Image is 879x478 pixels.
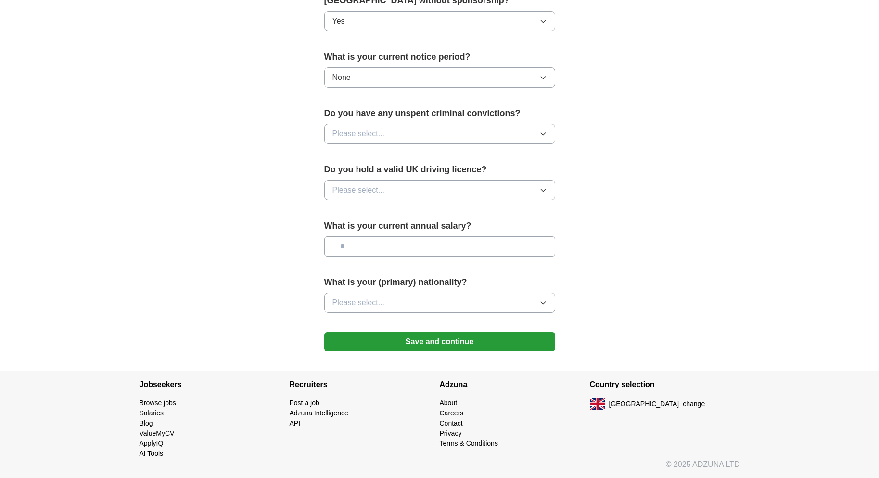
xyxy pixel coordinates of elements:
span: Yes [332,15,345,27]
div: © 2025 ADZUNA LTD [132,459,748,478]
a: About [440,399,458,407]
button: Please select... [324,180,555,200]
a: Contact [440,419,463,427]
a: Browse jobs [140,399,176,407]
a: ApplyIQ [140,439,164,447]
button: Please select... [324,293,555,313]
a: Adzuna Intelligence [290,409,348,417]
a: Blog [140,419,153,427]
label: What is your current notice period? [324,51,555,64]
span: None [332,72,351,83]
label: Do you have any unspent criminal convictions? [324,107,555,120]
label: What is your current annual salary? [324,220,555,233]
span: [GEOGRAPHIC_DATA] [609,399,679,409]
button: None [324,67,555,88]
a: Terms & Conditions [440,439,498,447]
h4: Country selection [590,371,740,398]
button: Save and continue [324,332,555,351]
button: Please select... [324,124,555,144]
a: Careers [440,409,464,417]
a: ValueMyCV [140,429,175,437]
label: What is your (primary) nationality? [324,276,555,289]
a: AI Tools [140,450,164,457]
span: Please select... [332,184,385,196]
button: Yes [324,11,555,31]
span: Please select... [332,128,385,140]
a: Salaries [140,409,164,417]
button: change [683,399,705,409]
a: Post a job [290,399,319,407]
a: API [290,419,301,427]
img: UK flag [590,398,605,410]
label: Do you hold a valid UK driving licence? [324,163,555,176]
span: Please select... [332,297,385,309]
a: Privacy [440,429,462,437]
